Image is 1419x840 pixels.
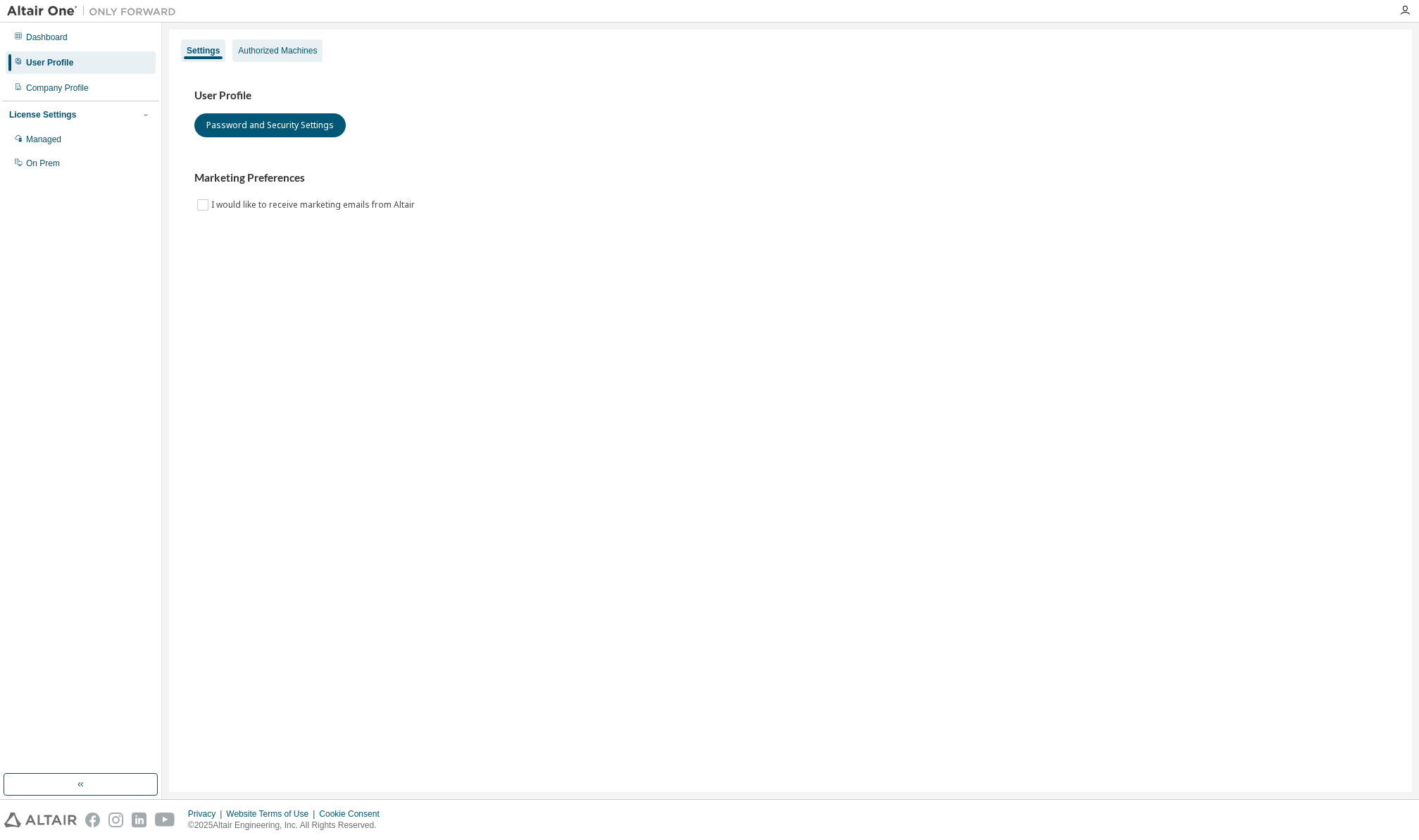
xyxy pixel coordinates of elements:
p: © 2025 Altair Engineering, Inc. All Rights Reserved. [188,820,388,832]
img: instagram.svg [108,813,123,827]
div: Privacy [188,808,226,820]
div: Website Terms of Use [226,808,319,820]
div: Company Profile [26,82,89,94]
div: Dashboard [26,32,68,43]
label: I would like to receive marketing emails from Altair [211,196,418,213]
img: linkedin.svg [132,813,146,827]
div: Authorized Machines [238,45,317,56]
h3: Marketing Preferences [194,171,1387,185]
div: License Settings [9,109,76,120]
div: Managed [26,134,61,145]
h3: User Profile [194,89,1387,103]
img: facebook.svg [85,813,100,827]
img: Altair One [7,4,183,18]
div: Cookie Consent [319,808,387,820]
div: User Profile [26,57,73,68]
img: altair_logo.svg [4,813,77,827]
div: Settings [187,45,220,56]
img: youtube.svg [155,813,175,827]
button: Password and Security Settings [194,113,346,137]
div: On Prem [26,158,60,169]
